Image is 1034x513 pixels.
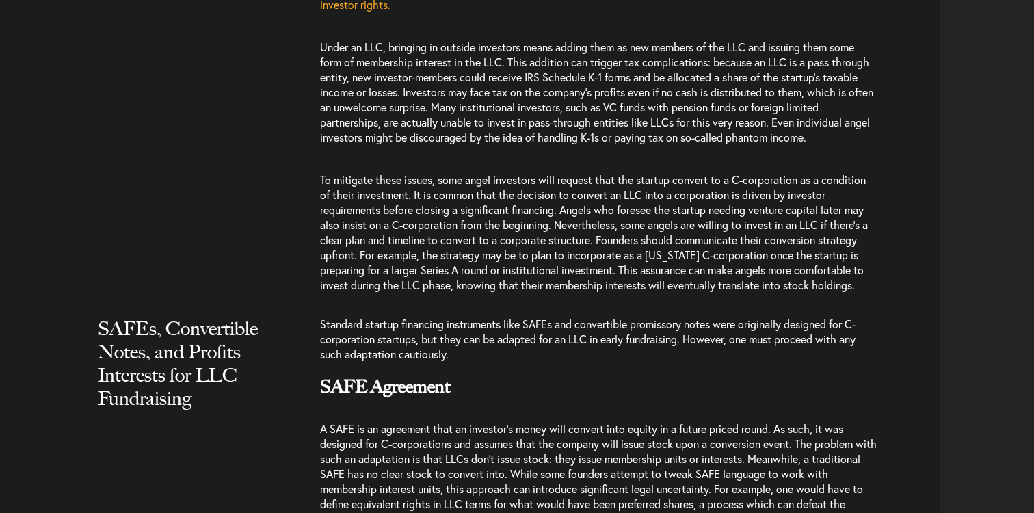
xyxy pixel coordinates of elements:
b: SAFE Agreement [320,376,450,397]
span: Standard startup financing instruments like SAFEs and convertible promissory notes were originall... [320,317,856,361]
span: To mitigate these issues, some angel investors will request that the startup convert to a C-corpo... [320,172,868,292]
span: Under an LLC, bringing in outside investors means adding them as new members of the LLC and issui... [320,40,873,144]
h2: SAFEs, Convertible Notes, and Profits Interests for LLC Fundraising [98,317,289,437]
